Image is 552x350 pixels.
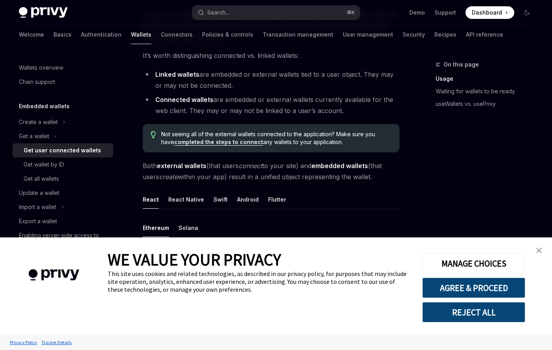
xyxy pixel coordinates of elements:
a: Connectors [161,25,193,44]
strong: Connected wallets [155,96,213,104]
a: Usage [436,72,539,85]
a: Wallets [131,25,151,44]
a: Get wallet by ID [13,157,113,172]
div: Export a wallet [19,217,57,226]
div: Android [237,190,259,209]
a: Authentication [81,25,121,44]
a: Security [403,25,425,44]
a: Basics [53,25,72,44]
a: Recipes [434,25,456,44]
a: Get user connected wallets [13,143,113,157]
a: Policies & controls [202,25,253,44]
div: Import a wallet [19,202,56,212]
div: Solana [178,219,198,237]
div: Get all wallets [24,174,59,183]
a: Update a wallet [13,186,113,200]
a: Export a wallet [13,214,113,228]
button: Toggle Import a wallet section [13,200,113,214]
div: Get a wallet [19,131,49,141]
a: API reference [466,25,503,44]
strong: external wallets [157,162,206,170]
span: Not seeing all of the external wallets connected to the application? Make sure you have any walle... [161,130,392,146]
li: are embedded or external wallets tied to a user object. They may or may not be connected. [143,69,399,91]
div: Ethereum [143,219,169,237]
div: Chain support [19,77,55,87]
div: Enabling server-side access to user wallets [19,231,109,250]
span: Dashboard [472,9,502,17]
a: completed the steps to connect [174,139,263,146]
button: Toggle dark mode [521,6,533,19]
div: Get wallet by ID [24,160,64,169]
li: are embedded or external wallets currently available for the web client. They may or may not be l... [143,94,399,116]
button: Open search [192,6,359,20]
img: company logo [12,258,96,292]
svg: Tip [151,131,156,138]
button: Toggle Create a wallet section [13,115,113,129]
a: Support [434,9,456,17]
a: Wallets overview [13,61,113,75]
a: Tracker Details [39,335,74,349]
button: Toggle Get a wallet section [13,129,113,143]
div: Swift [213,190,228,209]
a: Get all wallets [13,172,113,186]
div: This site uses cookies and related technologies, as described in our privacy policy, for purposes... [108,270,410,293]
div: Wallets overview [19,63,63,72]
span: On this page [443,60,479,69]
em: connect [239,162,262,170]
img: close banner [536,248,542,253]
div: Create a wallet [19,117,58,127]
button: REJECT ALL [422,302,525,322]
div: Get user connected wallets [24,146,101,155]
span: It’s worth distinguishing connected vs. linked wallets: [143,50,399,61]
a: useWallets vs. usePrivy [436,98,539,110]
a: Transaction management [263,25,333,44]
a: close banner [531,243,547,258]
button: AGREE & PROCEED [422,278,525,298]
span: Both (that users to your site) and (that users within your app) result in a unified object repres... [143,160,399,182]
a: Enabling server-side access to user wallets [13,228,113,252]
a: Chain support [13,75,113,89]
strong: Linked wallets [155,70,199,78]
a: User management [343,25,393,44]
div: Search... [207,8,229,17]
strong: embedded wallets [311,162,368,170]
a: Waiting for wallets to be ready [436,85,539,98]
div: Update a wallet [19,188,59,198]
em: create [159,173,178,181]
div: Flutter [268,190,286,209]
a: Welcome [19,25,44,44]
a: Demo [409,9,425,17]
img: dark logo [19,7,68,18]
h5: Embedded wallets [19,102,70,111]
span: WE VALUE YOUR PRIVACY [108,249,281,270]
a: Dashboard [466,6,514,19]
span: ⌘ K [347,9,355,16]
a: Privacy Policy [8,335,39,349]
button: MANAGE CHOICES [422,253,525,274]
div: React Native [168,190,204,209]
div: React [143,190,159,209]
